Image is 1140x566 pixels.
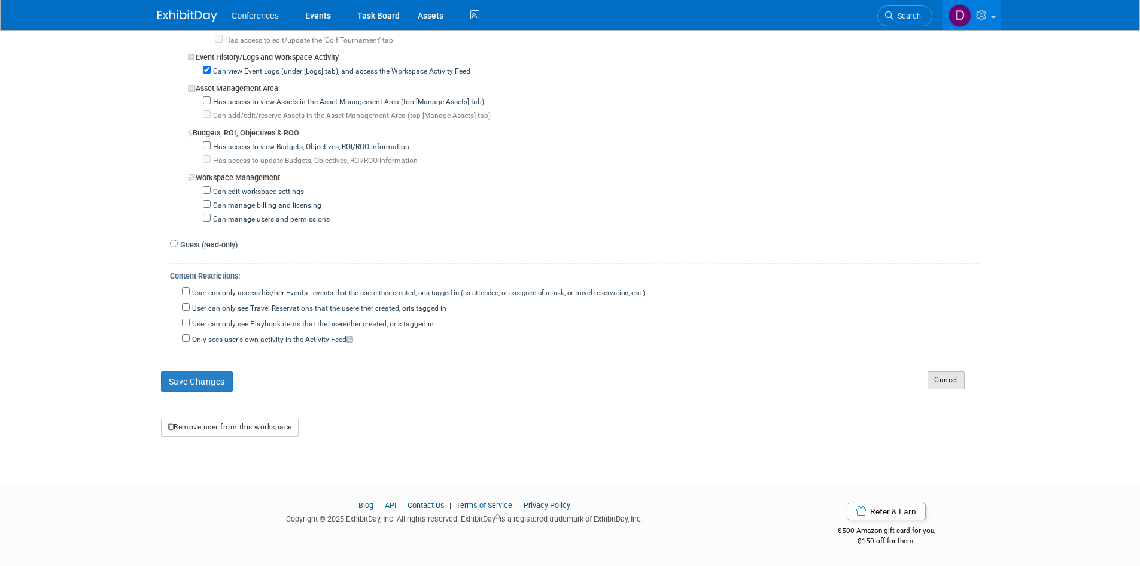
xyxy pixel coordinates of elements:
[949,4,971,27] img: Diane Arabia
[223,35,393,46] label: Has access to edit/update the 'Golf Tournament' tab
[358,501,373,510] a: Blog
[211,187,304,198] label: Can edit workspace settings
[161,419,299,437] button: Remove user from this workspace
[446,501,454,510] span: |
[190,319,434,330] label: User can only see Playbook items that the user is tagged in
[790,518,983,546] div: $500 Amazon gift card for you,
[211,66,470,77] label: Can view Event Logs (under [Logs] tab), and access the Workspace Activity Feed
[211,111,491,122] label: Can add/edit/reserve Assets in the Asset Management Area (top [Manage Assets] tab)
[190,335,353,346] label: Only sees user's own activity in the Activity Feed
[161,371,233,392] button: Save Changes
[893,11,921,20] span: Search
[211,142,409,153] label: Has access to view Budgets, Objectives, ROI/ROO information
[385,501,396,510] a: API
[398,501,406,510] span: |
[190,288,645,299] label: User can only access his/her Events
[211,214,330,225] label: Can manage users and permissions
[308,289,645,297] span: -- events that the user is tagged in (as attendee, or assignee of a task, or travel reservation, ...
[847,503,926,520] a: Refer & Earn
[524,501,570,510] a: Privacy Policy
[157,511,773,525] div: Copyright © 2025 ExhibitDay, Inc. All rights reserved. ExhibitDay is a registered trademark of Ex...
[877,5,932,26] a: Search
[188,122,980,139] div: Budgets, ROI, Objectives & ROO
[495,514,500,520] sup: ®
[456,501,512,510] a: Terms of Service
[343,320,396,328] span: either created, or
[790,536,983,546] div: $150 off for them.
[514,501,522,510] span: |
[170,264,980,285] div: Content Restrictions:
[188,46,980,63] div: Event History/Logs and Workspace Activity
[373,289,424,297] span: either created, or
[211,156,418,167] label: Has access to update Budgets, Objectives, ROI/ROO information
[188,77,980,95] div: Asset Management Area
[211,97,484,108] label: Has access to view Assets in the Asset Management Area (top [Manage Assets] tab)
[157,10,217,22] img: ExhibitDay
[408,501,445,510] a: Contact Us
[375,501,383,510] span: |
[928,371,965,389] a: Cancel
[355,304,409,313] span: either created, or
[232,11,279,20] span: Conferences
[211,201,321,211] label: Can manage billing and licensing
[188,167,980,184] div: Workspace Management
[178,240,238,251] label: Guest (read-only)
[190,304,446,314] label: User can only see Travel Reservations that the user is tagged in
